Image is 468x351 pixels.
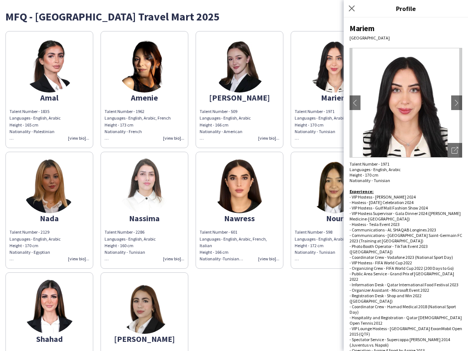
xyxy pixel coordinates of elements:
div: [PERSON_NAME] [200,94,279,101]
img: thumb-6635f156c0799.jpeg [212,38,267,93]
div: - Organizing Crew - FIFA World Cup 2022 (200 Days to Go) [350,265,462,271]
div: - Photo Booth Operator - TikTok Event 2023 ([GEOGRAPHIC_DATA]) [350,244,462,254]
div: Height - 172 cm Nationality - Tunisian [295,242,374,263]
span: Talent Number - 509 Languages - English, Arabic Height - 166 cm Nationality - American [200,109,251,141]
div: - VIP Hostess - FIFA World Cup 2022 [350,260,462,265]
div: - Public Area Service - Grand Prix of [GEOGRAPHIC_DATA] 2022 [350,271,462,282]
span: Languages - English, Arabic Height - 165 cm Nationality - Palestinian [10,115,61,141]
div: - Coordinator Crew - Vodafone 2023 (National Sport Day) [350,254,462,260]
span: Languages - English, Arabic, French [105,115,171,121]
div: MFQ - [GEOGRAPHIC_DATA] Travel Mart 2025 [5,11,463,22]
div: - VIP Hostess - [PERSON_NAME] 2024 [350,194,462,200]
div: - VIP Hostess Supervisor - Gala Dinner 2024 ([PERSON_NAME] Medicine-[GEOGRAPHIC_DATA]) [350,211,462,222]
span: Talent Number - 601 Languages - English, Arabic, French, Italian Height - 166 cm Nationality - [200,229,267,261]
div: - Communications - [GEOGRAPHIC_DATA] Saint-Germain FC 2023 (Training at [GEOGRAPHIC_DATA]) [350,233,462,244]
span: Tunisian [223,256,243,261]
img: thumb-33402f92-3f0a-48ee-9b6d-2e0525ee7c28.png [307,158,362,213]
div: - VIP Lounge Hostess - [GEOGRAPHIC_DATA] ExxonMobil Open 2015 (QTF) [350,326,462,337]
span: Talent Number - 598 [295,229,332,235]
div: - Hostess - Tesla Event 2023 [350,222,462,227]
img: thumb-7d03bddd-c3aa-4bde-8cdb-39b64b840995.png [117,158,172,213]
div: - Information Desk - Qatar International Food Festival 2023 [350,282,462,287]
div: - Communications - AL SHAQAB Longines 2023 [350,227,462,233]
span: Talent Number - 1962 [105,109,144,114]
span: Talent Number - 2286 Languages - English, Arabic Height - 160 cm Nationality - Tunisian [105,229,156,261]
div: [PERSON_NAME] [105,336,184,342]
span: Talent Number - 2129 Languages - English, Arabic Height - 170 cm Nationality - Egyptian [10,229,61,261]
img: Crew avatar or photo [350,48,462,158]
div: Amal [10,94,89,101]
div: Amenie [105,94,184,101]
img: thumb-127a73c4-72f8-4817-ad31-6bea1b145d02.png [22,158,77,213]
div: Mariem [350,23,462,33]
span: Talent Number - 1835 [10,109,49,114]
div: - Hospitality and Registration - Qatar [DEMOGRAPHIC_DATA] Open Tennis 2012 [350,315,462,326]
div: Languages - English, Arabic [295,236,374,263]
div: Mariem [295,94,374,101]
span: Nationality - French [105,129,142,134]
img: thumb-4ca95fa5-4d3e-4c2c-b4ce-8e0bcb13b1c7.png [117,38,172,93]
img: thumb-81ff8e59-e6e2-4059-b349-0c4ea833cf59.png [22,38,77,93]
span: Height - 173 cm [105,122,133,128]
div: Nassima [105,215,184,222]
img: thumb-0b0a4517-2be3-415a-a8cd-aac60e329b3a.png [212,158,267,213]
div: Open photos pop-in [448,143,462,158]
div: - VIP Hostess - Gulf Mall Fashion Show 2024 [350,205,462,211]
div: - Spectator Service - Supercoppa [PERSON_NAME] 2014 (Juventus vs. Napoli) [350,337,462,348]
div: - Coordinator Crew - Hamad Medical 2018 (National Sport Day) [350,304,462,315]
img: thumb-4c95e7ae-0fdf-44ac-8d60-b62309d66edf.png [307,38,362,93]
div: - Hostess - [DATE] Celebration 2024 [350,200,462,205]
div: Nawress [200,215,279,222]
div: Shahad [10,336,89,342]
div: - Registration Desk - Shop and Win 2022 ([GEOGRAPHIC_DATA]) [350,293,462,304]
img: thumb-2e0034d6-7930-4ae6-860d-e19d2d874555.png [117,279,172,334]
span: Talent Number - 1971 Languages - English, Arabic Height - 170 cm Nationality - Tunisian [295,109,346,141]
h3: Profile [344,4,468,13]
div: [GEOGRAPHIC_DATA] [350,35,462,41]
div: - Organizer Assistant - Microsoft Event 2022 [350,287,462,293]
img: thumb-22a80c24-cb5f-4040-b33a-0770626b616f.png [22,279,77,334]
span: Talent Number - 1971 Languages - English, Arabic Height - 170 cm Nationality - Tunisian [350,161,401,183]
div: Nour [295,215,374,222]
b: Experience: [350,189,374,194]
div: Nada [10,215,89,222]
